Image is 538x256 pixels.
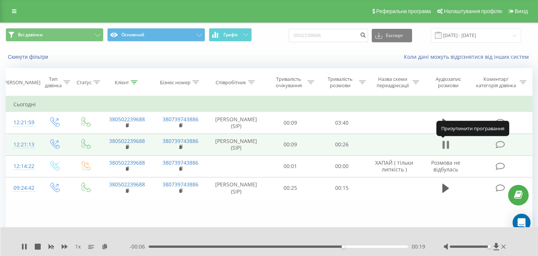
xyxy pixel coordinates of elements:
[431,159,460,173] span: Розмова не відбулась
[163,181,198,188] a: 380739743886
[444,8,502,14] span: Налаштування профілю
[428,76,469,89] div: Аудіозапис розмови
[13,181,31,195] div: 09:24:42
[316,134,368,155] td: 00:26
[163,137,198,144] a: 380739743886
[6,97,532,112] td: Сьогодні
[109,116,145,123] a: 380502239688
[209,28,252,42] button: Графік
[109,159,145,166] a: 380502239688
[316,177,368,199] td: 00:15
[13,115,31,130] div: 12:21:59
[77,79,92,86] div: Статус
[163,159,198,166] a: 380739743886
[372,29,412,42] button: Експорт
[265,155,316,177] td: 00:01
[513,214,531,232] div: Open Intercom Messenger
[109,181,145,188] a: 380502239688
[323,76,357,89] div: Тривалість розмови
[207,112,265,134] td: [PERSON_NAME] (SIP)
[75,243,81,250] span: 1 x
[265,112,316,134] td: 00:09
[316,112,368,134] td: 03:40
[107,28,205,42] button: Основний
[45,76,62,89] div: Тип дзвінка
[3,79,40,86] div: [PERSON_NAME]
[109,137,145,144] a: 380502239688
[223,32,238,37] span: Графік
[6,54,52,60] button: Скинути фільтри
[163,116,198,123] a: 380739743886
[160,79,191,86] div: Бізнес номер
[6,28,103,42] button: Всі дзвінки
[412,243,425,250] span: 00:19
[115,79,129,86] div: Клієнт
[404,53,532,60] a: Коли дані можуть відрізнятися вiд інших систем
[130,243,149,250] span: - 00:06
[368,155,421,177] td: ХАПАЙ ( тільки липкість )
[376,8,431,14] span: Реферальна програма
[289,29,368,42] input: Пошук за номером
[13,159,31,174] div: 12:14:22
[18,32,43,38] span: Всі дзвінки
[13,137,31,152] div: 12:21:13
[374,76,411,89] div: Назва схеми переадресації
[474,76,518,89] div: Коментар/категорія дзвінка
[272,76,306,89] div: Тривалість очікування
[316,155,368,177] td: 00:00
[265,177,316,199] td: 00:25
[436,121,509,136] div: Призупинити програвання
[265,134,316,155] td: 00:09
[207,134,265,155] td: [PERSON_NAME] (SIP)
[216,79,246,86] div: Співробітник
[515,8,528,14] span: Вихід
[342,245,345,248] div: Accessibility label
[207,177,265,199] td: [PERSON_NAME] (SIP)
[488,245,491,248] div: Accessibility label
